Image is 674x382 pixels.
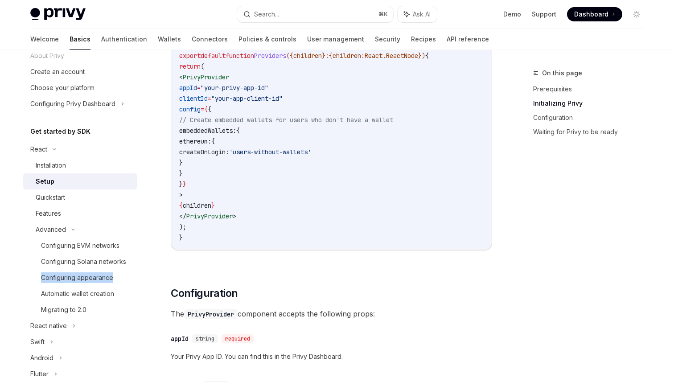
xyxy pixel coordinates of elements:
span: ({ [286,52,293,60]
div: Automatic wallet creation [41,288,114,299]
span: On this page [542,68,582,78]
button: Ask AI [398,6,437,22]
span: > [179,191,183,199]
span: Configuration [171,286,238,300]
a: User management [307,29,364,50]
span: } [179,169,183,177]
span: embeddedWallets: [179,127,236,135]
div: Migrating to 2.0 [41,304,86,315]
span: 'users-without-wallets' [229,148,311,156]
div: Installation [36,160,66,171]
div: Search... [254,9,279,20]
img: light logo [30,8,86,21]
a: Quickstart [23,189,137,205]
span: ⌘ K [378,11,388,18]
div: Android [30,353,53,363]
a: Connectors [192,29,228,50]
div: appId [171,334,189,343]
span: Dashboard [574,10,608,19]
a: Configuring appearance [23,270,137,286]
div: required [222,334,254,343]
a: Configuration [533,111,651,125]
span: = [201,105,204,113]
span: function [226,52,254,60]
span: } [183,180,186,188]
span: string [196,335,214,342]
a: API reference [447,29,489,50]
span: config [179,105,201,113]
span: { [208,105,211,113]
div: Configuring Privy Dashboard [30,99,115,109]
div: Features [36,208,61,219]
a: Create an account [23,64,137,80]
span: : [325,52,329,60]
span: } [179,234,183,242]
span: children [333,52,361,60]
span: Providers [254,52,286,60]
span: { [204,105,208,113]
div: Flutter [30,369,49,379]
a: Migrating to 2.0 [23,302,137,318]
span: } [211,201,215,209]
span: appId [179,84,197,92]
span: < [179,73,183,81]
div: Configuring EVM networks [41,240,119,251]
span: } [179,159,183,167]
span: ( [201,62,204,70]
div: Setup [36,176,54,187]
span: children [293,52,322,60]
span: // Create embedded wallets for users who don't have a wallet [179,116,393,124]
a: Security [375,29,400,50]
span: return [179,62,201,70]
h5: Get started by SDK [30,126,90,137]
span: = [208,94,211,103]
a: Prerequisites [533,82,651,96]
span: Ask AI [413,10,431,19]
button: Search...⌘K [237,6,393,22]
span: createOnLogin: [179,148,229,156]
span: "your-app-client-id" [211,94,283,103]
a: Authentication [101,29,147,50]
a: Demo [503,10,521,19]
span: } [179,180,183,188]
span: React [365,52,382,60]
span: clientId [179,94,208,103]
span: Your Privy App ID. You can find this in the Privy Dashboard. [171,351,492,362]
span: { [425,52,429,60]
div: Create an account [30,66,85,77]
a: Policies & controls [238,29,296,50]
a: Initializing Privy [533,96,651,111]
span: ethereum: [179,137,211,145]
span: { [211,137,215,145]
a: Features [23,205,137,222]
span: PrivyProvider [183,73,229,81]
div: React native [30,320,67,331]
a: Recipes [411,29,436,50]
div: React [30,144,47,155]
a: Basics [70,29,90,50]
span: children [183,201,211,209]
span: "your-privy-app-id" [201,84,268,92]
span: ReactNode [386,52,418,60]
span: : [361,52,365,60]
a: Setup [23,173,137,189]
a: Choose your platform [23,80,137,96]
span: } [322,52,325,60]
div: Advanced [36,224,66,235]
span: default [201,52,226,60]
a: Installation [23,157,137,173]
div: Configuring Solana networks [41,256,126,267]
span: > [233,212,236,220]
a: Wallets [158,29,181,50]
a: Configuring EVM networks [23,238,137,254]
span: { [236,127,240,135]
a: Waiting for Privy to be ready [533,125,651,139]
span: = [197,84,201,92]
a: Automatic wallet creation [23,286,137,302]
span: . [382,52,386,60]
div: Choose your platform [30,82,95,93]
span: }) [418,52,425,60]
span: </ [179,212,186,220]
button: Toggle dark mode [629,7,644,21]
div: Quickstart [36,192,65,203]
